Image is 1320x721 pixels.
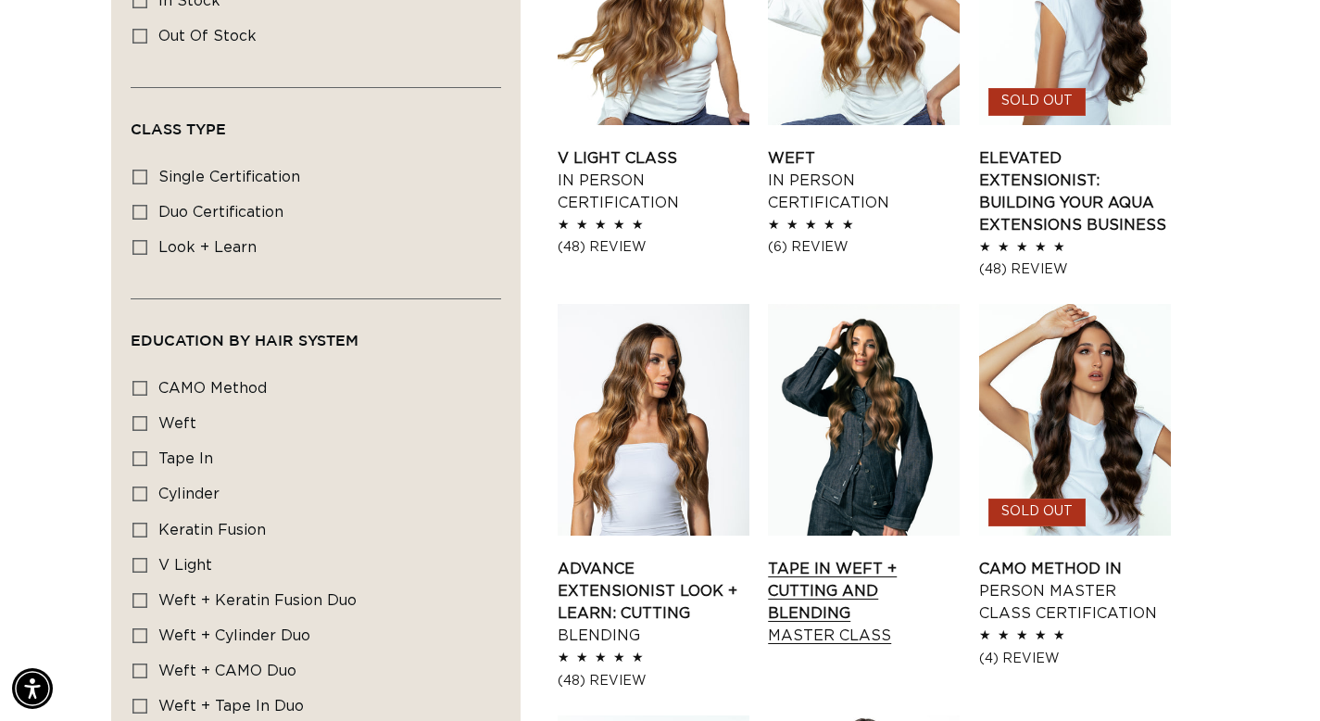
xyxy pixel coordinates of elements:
[768,147,960,214] a: Weft In Person Certification
[158,416,196,431] span: Weft
[158,29,257,44] span: Out of stock
[158,593,357,608] span: Weft + Keratin Fusion Duo
[158,558,212,573] span: V Light
[158,381,267,396] span: CAMO Method
[158,487,220,501] span: Cylinder
[131,332,358,348] span: Education By Hair system
[558,558,749,647] a: Advance Extensionist Look + Learn: Cutting Blending
[558,147,749,214] a: V Light Class In Person Certification
[12,668,53,709] div: Accessibility Menu
[158,451,213,466] span: Tape In
[158,523,266,538] span: Keratin Fusion
[131,120,226,137] span: Class Type
[158,170,300,184] span: single certification
[158,205,283,220] span: duo certification
[979,147,1171,236] a: Elevated Extensionist: Building Your AQUA Extensions Business
[158,628,310,643] span: Weft + Cylinder Duo
[158,664,296,678] span: Weft + CAMO Duo
[131,88,501,155] summary: Class Type (0 selected)
[158,699,304,714] span: Weft + Tape in Duo
[158,240,257,255] span: look + learn
[131,299,501,366] summary: Education By Hair system (0 selected)
[1227,632,1320,721] iframe: Chat Widget
[979,558,1171,625] a: CAMO Method In Person Master Class Certification
[768,558,960,647] a: Tape In Weft + Cutting and Blending Master Class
